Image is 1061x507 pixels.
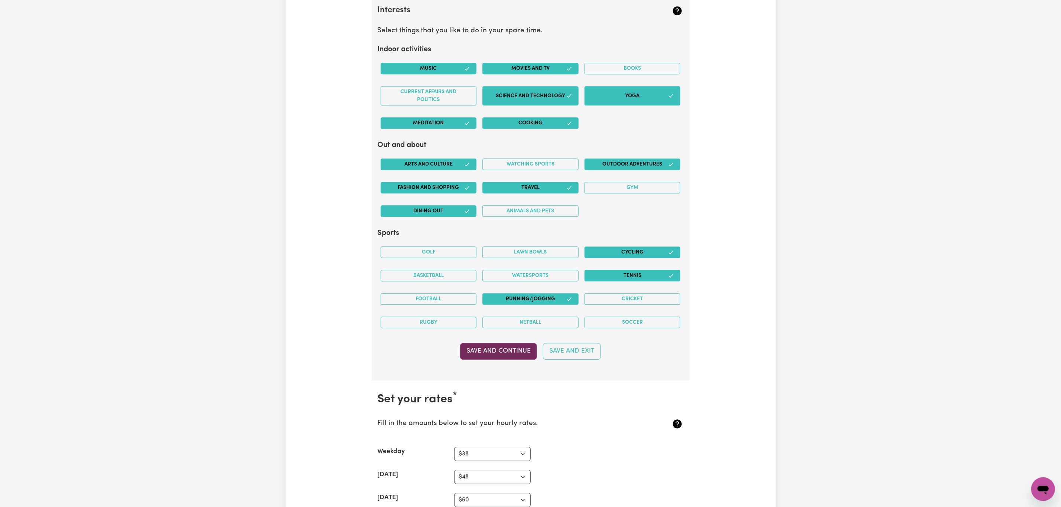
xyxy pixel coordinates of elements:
[1031,477,1055,501] iframe: Button to launch messaging window, conversation in progress
[585,158,681,170] button: Outdoor adventures
[381,182,477,193] button: Fashion and shopping
[378,141,684,150] h2: Out and about
[585,246,681,258] button: Cycling
[482,158,579,170] button: Watching sports
[381,63,477,74] button: Music
[585,86,681,105] button: Yoga
[482,317,579,328] button: Netball
[378,418,633,429] p: Fill in the amounts below to set your hourly rates.
[585,270,681,281] button: Tennis
[482,205,579,217] button: Animals and pets
[482,270,579,281] button: Watersports
[378,392,684,406] h2: Set your rates
[482,86,579,105] button: Science and Technology
[381,293,477,305] button: Football
[381,117,477,129] button: Meditation
[381,205,477,217] button: Dining out
[585,182,681,193] button: Gym
[381,86,477,105] button: Current Affairs and Politics
[378,6,633,16] h2: Interests
[460,343,537,359] button: Save and Continue
[378,45,684,54] h2: Indoor activities
[378,26,684,36] p: Select things that you like to do in your spare time.
[378,447,405,457] label: Weekday
[585,317,681,328] button: Soccer
[482,246,579,258] button: Lawn bowls
[381,246,477,258] button: Golf
[378,493,398,503] label: [DATE]
[585,293,681,305] button: Cricket
[543,343,601,359] button: Save and Exit
[378,229,684,238] h2: Sports
[585,63,681,74] button: Books
[378,470,398,480] label: [DATE]
[482,117,579,129] button: Cooking
[381,270,477,281] button: Basketball
[381,317,477,328] button: Rugby
[482,293,579,305] button: Running/Jogging
[482,63,579,74] button: Movies and TV
[381,158,477,170] button: Arts and Culture
[482,182,579,193] button: Travel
